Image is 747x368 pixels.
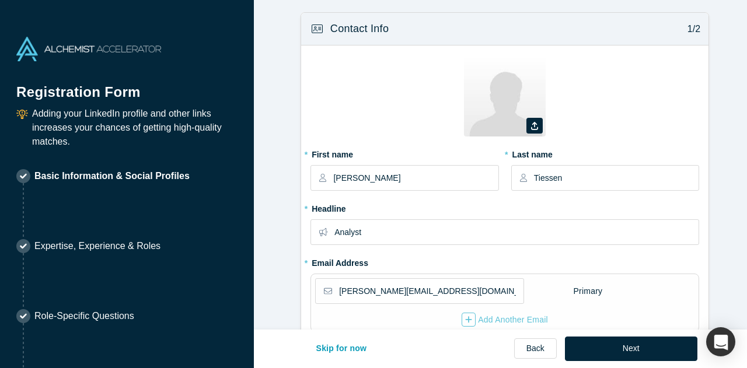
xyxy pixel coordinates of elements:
button: Skip for now [304,337,379,361]
label: Email Address [310,253,368,269]
label: Headline [310,199,699,215]
button: Add Another Email [461,312,549,327]
img: Profile user default [464,55,546,136]
button: Next [565,337,697,361]
label: First name [310,145,498,161]
div: Add Another Email [462,313,548,327]
div: Primary [573,281,603,302]
p: 1/2 [681,22,700,36]
h3: Contact Info [330,21,389,37]
label: Last name [511,145,699,161]
p: Role-Specific Questions [34,309,134,323]
input: Partner, CEO [334,220,698,244]
p: Expertise, Experience & Roles [34,239,160,253]
p: Basic Information & Social Profiles [34,169,190,183]
p: Adding your LinkedIn profile and other links increases your chances of getting high-quality matches. [32,107,238,149]
h1: Registration Form [16,69,238,103]
a: Back [514,338,557,359]
img: Alchemist Accelerator Logo [16,37,161,61]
